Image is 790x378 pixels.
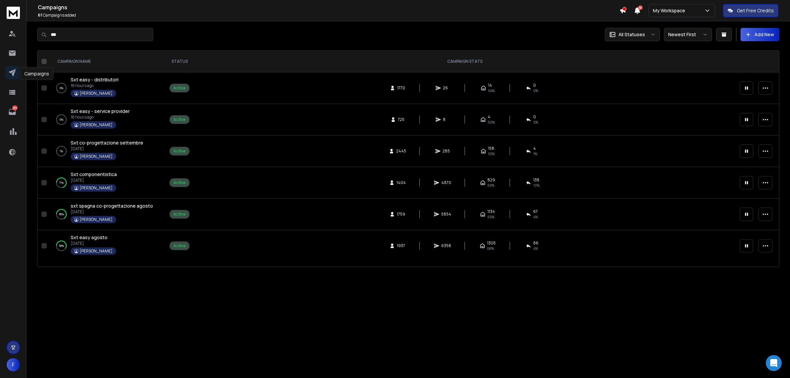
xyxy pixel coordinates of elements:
[80,217,112,222] p: [PERSON_NAME]
[6,105,19,119] a: 287
[80,248,112,254] p: [PERSON_NAME]
[173,180,186,185] div: Active
[396,148,406,154] span: 2445
[173,212,186,217] div: Active
[49,199,166,230] td: 66%sxt spagna co-progettazione agosto[DATE][PERSON_NAME]
[12,105,18,111] p: 287
[49,104,166,136] td: 0%Sxt easy - service provider18 hours ago[PERSON_NAME]
[618,31,645,38] p: All Statuses
[533,146,536,151] span: 4
[7,7,20,19] img: logo
[71,115,130,120] p: 18 hours ago
[664,28,712,41] button: Newest First
[533,151,537,156] span: 1 %
[397,85,405,91] span: 1770
[487,209,495,214] span: 1134
[533,177,539,183] span: 138
[7,358,20,371] button: F
[397,212,405,217] span: 1759
[49,72,166,104] td: 0%Sxt easy - distributori18 hours ago[PERSON_NAME]
[49,167,166,199] td: 71%Sxt componentistica[DATE][PERSON_NAME]
[193,51,736,72] th: CAMPAIGN STATS
[59,211,64,218] p: 66 %
[173,117,186,122] div: Active
[533,214,538,220] span: 4 %
[71,171,117,178] a: Sxt componentistica
[533,114,536,120] span: 0
[441,180,451,185] span: 4870
[443,148,450,154] span: 285
[80,185,112,191] p: [PERSON_NAME]
[488,88,495,93] span: 54 %
[80,91,112,96] p: [PERSON_NAME]
[60,116,63,123] p: 0 %
[38,13,619,18] p: Campaigns added
[173,85,186,91] div: Active
[487,177,495,183] span: 829
[71,178,117,183] p: [DATE]
[638,5,643,10] span: 50
[38,12,42,18] span: 61
[488,83,492,88] span: 14
[71,203,153,209] a: sxt spagna co-progettazione agosto
[443,117,450,122] span: 8
[487,240,496,246] span: 1305
[173,243,186,248] div: Active
[441,212,451,217] span: 5854
[488,146,494,151] span: 158
[397,243,405,248] span: 1937
[487,246,494,251] span: 68 %
[396,180,406,185] span: 1404
[487,183,494,188] span: 59 %
[533,88,538,93] span: 0 %
[80,154,112,159] p: [PERSON_NAME]
[487,214,494,220] span: 65 %
[71,241,116,246] p: [DATE]
[533,83,536,88] span: 0
[737,7,774,14] p: Get Free Credits
[533,120,538,125] span: 0 %
[71,171,117,177] span: Sxt componentistica
[653,7,688,14] p: My Workspace
[71,83,118,88] p: 18 hours ago
[166,51,193,72] th: STATUS
[80,122,112,128] p: [PERSON_NAME]
[71,108,130,115] a: Sxt easy - service provider
[59,242,64,249] p: 58 %
[533,183,539,188] span: 10 %
[60,85,63,91] p: 0 %
[49,136,166,167] td: 1%Sxt co-progettazione settembre[DATE][PERSON_NAME]
[488,151,495,156] span: 55 %
[49,51,166,72] th: CAMPAIGN NAME
[71,140,143,146] a: Sxt co-progettazione settembre
[488,114,490,120] span: 4
[533,240,539,246] span: 86
[488,120,495,125] span: 50 %
[533,209,538,214] span: 67
[443,85,450,91] span: 26
[71,146,143,151] p: [DATE]
[49,230,166,262] td: 58%Sxt easy agosto[DATE][PERSON_NAME]
[20,67,53,80] div: Campaigns
[723,4,778,17] button: Get Free Credits
[59,179,64,186] p: 71 %
[60,148,63,154] p: 1 %
[71,234,108,240] span: Sxt easy agosto
[71,76,118,83] a: Sxt easy - distributori
[398,117,404,122] span: 725
[71,209,153,215] p: [DATE]
[533,246,538,251] span: 4 %
[71,234,108,241] a: Sxt easy agosto
[173,148,186,154] div: Active
[766,355,782,371] div: Open Intercom Messenger
[741,28,779,41] button: Add New
[38,3,619,11] h1: Campaigns
[441,243,451,248] span: 6358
